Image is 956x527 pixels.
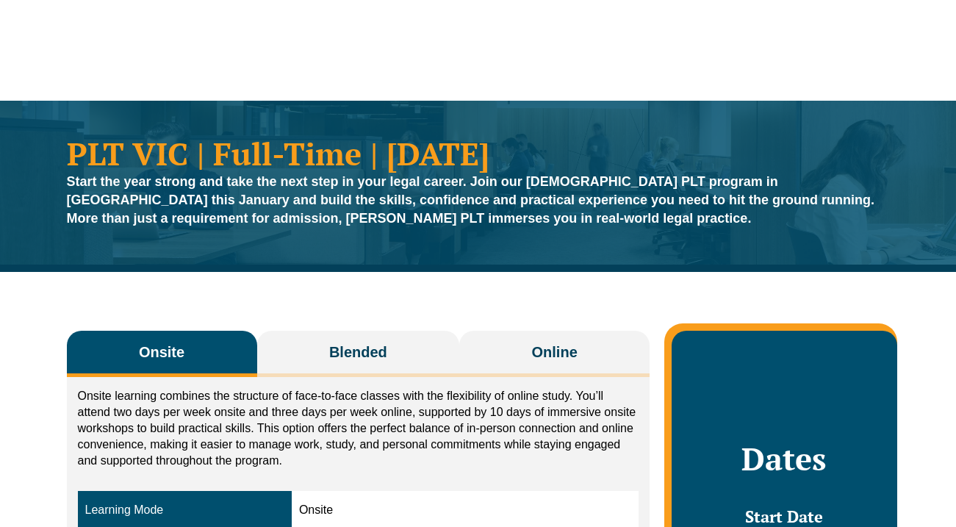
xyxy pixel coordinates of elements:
span: Online [532,342,578,362]
h1: PLT VIC | Full-Time | [DATE] [67,137,890,169]
span: Start Date [745,506,823,527]
div: Learning Mode [85,502,284,519]
strong: Start the year strong and take the next step in your legal career. Join our [DEMOGRAPHIC_DATA] PL... [67,174,875,226]
div: Onsite [299,502,631,519]
span: Onsite [139,342,184,362]
h2: Dates [686,440,882,477]
span: Blended [329,342,387,362]
p: Onsite learning combines the structure of face-to-face classes with the flexibility of online stu... [78,388,639,469]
